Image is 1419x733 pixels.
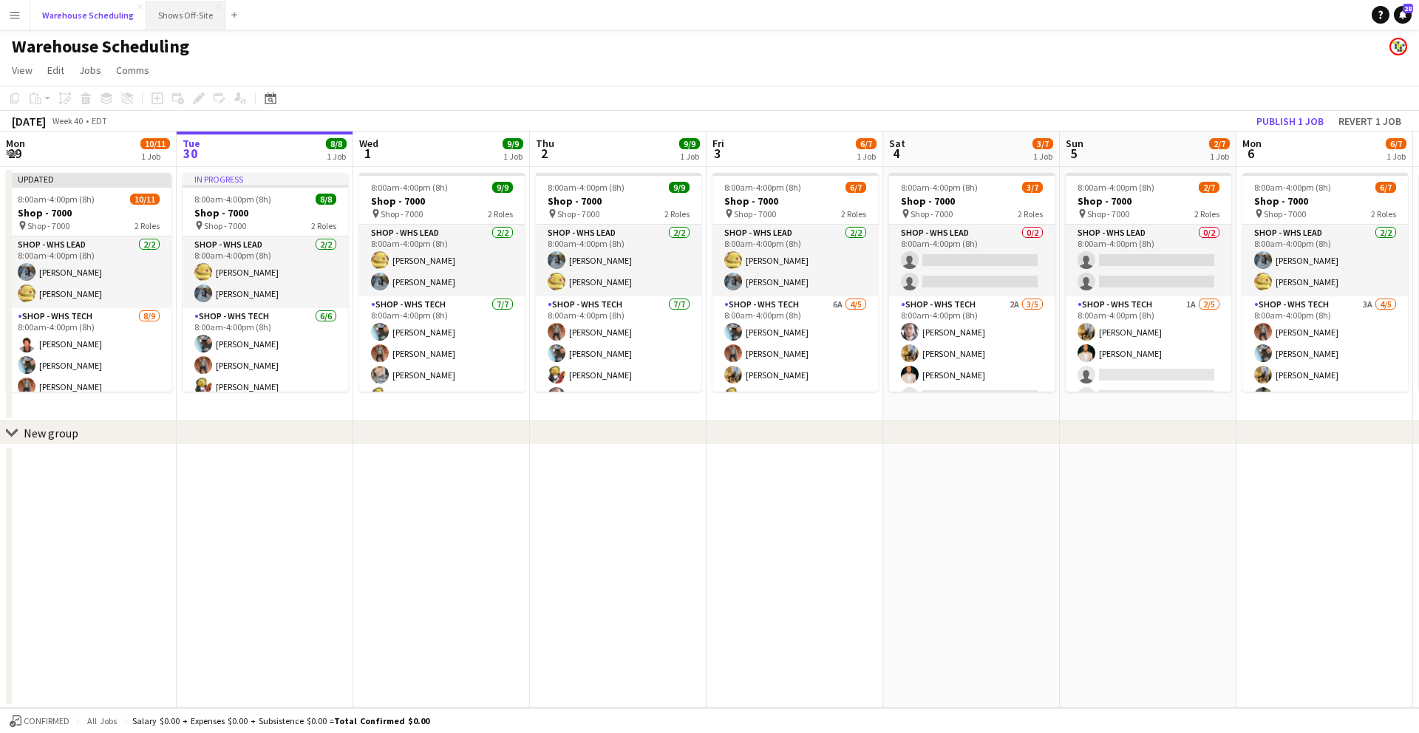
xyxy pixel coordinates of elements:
[12,114,46,129] div: [DATE]
[183,206,348,219] h3: Shop - 7000
[536,194,701,208] h3: Shop - 7000
[1242,173,1408,392] app-job-card: 8:00am-4:00pm (8h)6/7Shop - 7000 Shop - 70002 RolesShop - WHS Lead2/28:00am-4:00pm (8h)[PERSON_NA...
[1240,145,1262,162] span: 6
[6,308,171,530] app-card-role: Shop - WHS Tech8/98:00am-4:00pm (8h)[PERSON_NAME][PERSON_NAME][PERSON_NAME]
[1371,208,1396,219] span: 2 Roles
[536,296,701,475] app-card-role: Shop - WHS Tech7/78:00am-4:00pm (8h)[PERSON_NAME][PERSON_NAME][PERSON_NAME][PERSON_NAME]
[1375,182,1396,193] span: 6/7
[84,715,120,726] span: All jobs
[12,35,189,58] h1: Warehouse Scheduling
[183,173,348,185] div: In progress
[1242,194,1408,208] h3: Shop - 7000
[1066,137,1083,150] span: Sun
[1386,138,1406,149] span: 6/7
[73,61,107,80] a: Jobs
[194,194,271,205] span: 8:00am-4:00pm (8h)
[1066,225,1231,296] app-card-role: Shop - WHS Lead0/28:00am-4:00pm (8h)
[30,1,146,30] button: Warehouse Scheduling
[6,173,171,392] app-job-card: Updated8:00am-4:00pm (8h)10/11Shop - 7000 Shop - 70002 RolesShop - WHS Lead2/28:00am-4:00pm (8h)[...
[381,208,423,219] span: Shop - 7000
[6,61,38,80] a: View
[1087,208,1129,219] span: Shop - 7000
[664,208,690,219] span: 2 Roles
[47,64,64,77] span: Edit
[1209,138,1230,149] span: 2/7
[183,173,348,392] app-job-card: In progress8:00am-4:00pm (8h)8/8Shop - 7000 Shop - 70002 RolesShop - WHS Lead2/28:00am-4:00pm (8h...
[79,64,101,77] span: Jobs
[327,151,346,162] div: 1 Job
[889,173,1055,392] app-job-card: 8:00am-4:00pm (8h)3/7Shop - 7000 Shop - 70002 RolesShop - WHS Lead0/28:00am-4:00pm (8h) Shop - WH...
[359,225,525,296] app-card-role: Shop - WHS Lead2/28:00am-4:00pm (8h)[PERSON_NAME][PERSON_NAME]
[1250,112,1330,131] button: Publish 1 job
[359,194,525,208] h3: Shop - 7000
[889,225,1055,296] app-card-role: Shop - WHS Lead0/28:00am-4:00pm (8h)
[712,225,878,296] app-card-role: Shop - WHS Lead2/28:00am-4:00pm (8h)[PERSON_NAME][PERSON_NAME]
[889,296,1055,432] app-card-role: Shop - WHS Tech2A3/58:00am-4:00pm (8h)[PERSON_NAME][PERSON_NAME][PERSON_NAME]
[334,715,429,726] span: Total Confirmed $0.00
[135,220,160,231] span: 2 Roles
[492,182,513,193] span: 9/9
[24,426,78,440] div: New group
[6,206,171,219] h3: Shop - 7000
[710,145,724,162] span: 3
[204,220,246,231] span: Shop - 7000
[889,194,1055,208] h3: Shop - 7000
[359,137,378,150] span: Wed
[183,137,200,150] span: Tue
[669,182,690,193] span: 9/9
[18,194,95,205] span: 8:00am-4:00pm (8h)
[548,182,625,193] span: 8:00am-4:00pm (8h)
[534,145,554,162] span: 2
[887,145,905,162] span: 4
[536,225,701,296] app-card-role: Shop - WHS Lead2/28:00am-4:00pm (8h)[PERSON_NAME][PERSON_NAME]
[901,182,978,193] span: 8:00am-4:00pm (8h)
[1333,112,1407,131] button: Revert 1 job
[371,182,448,193] span: 8:00am-4:00pm (8h)
[1386,151,1406,162] div: 1 Job
[1033,151,1052,162] div: 1 Job
[183,236,348,308] app-card-role: Shop - WHS Lead2/28:00am-4:00pm (8h)[PERSON_NAME][PERSON_NAME]
[679,138,700,149] span: 9/9
[110,61,155,80] a: Comms
[911,208,953,219] span: Shop - 7000
[680,151,699,162] div: 1 Job
[12,64,33,77] span: View
[4,145,25,162] span: 29
[132,715,429,726] div: Salary $0.00 + Expenses $0.00 + Subsistence $0.00 =
[1032,138,1053,149] span: 3/7
[1066,173,1231,392] div: 8:00am-4:00pm (8h)2/7Shop - 7000 Shop - 70002 RolesShop - WHS Lead0/28:00am-4:00pm (8h) Shop - WH...
[1066,194,1231,208] h3: Shop - 7000
[116,64,149,77] span: Comms
[359,173,525,392] app-job-card: 8:00am-4:00pm (8h)9/9Shop - 7000 Shop - 70002 RolesShop - WHS Lead2/28:00am-4:00pm (8h)[PERSON_NA...
[1022,182,1043,193] span: 3/7
[536,173,701,392] app-job-card: 8:00am-4:00pm (8h)9/9Shop - 7000 Shop - 70002 RolesShop - WHS Lead2/28:00am-4:00pm (8h)[PERSON_NA...
[1194,208,1219,219] span: 2 Roles
[1242,137,1262,150] span: Mon
[1394,6,1412,24] a: 28
[1066,296,1231,432] app-card-role: Shop - WHS Tech1A2/58:00am-4:00pm (8h)[PERSON_NAME][PERSON_NAME]
[724,182,801,193] span: 8:00am-4:00pm (8h)
[326,138,347,149] span: 8/8
[712,296,878,432] app-card-role: Shop - WHS Tech6A4/58:00am-4:00pm (8h)[PERSON_NAME][PERSON_NAME][PERSON_NAME][PERSON_NAME]
[357,145,378,162] span: 1
[712,194,878,208] h3: Shop - 7000
[6,173,171,185] div: Updated
[1078,182,1154,193] span: 8:00am-4:00pm (8h)
[734,208,776,219] span: Shop - 7000
[1242,296,1408,432] app-card-role: Shop - WHS Tech3A4/58:00am-4:00pm (8h)[PERSON_NAME][PERSON_NAME][PERSON_NAME][PERSON_NAME]
[503,151,523,162] div: 1 Job
[316,194,336,205] span: 8/8
[6,236,171,308] app-card-role: Shop - WHS Lead2/28:00am-4:00pm (8h)[PERSON_NAME][PERSON_NAME]
[1254,182,1331,193] span: 8:00am-4:00pm (8h)
[841,208,866,219] span: 2 Roles
[6,137,25,150] span: Mon
[856,138,877,149] span: 6/7
[24,716,69,726] span: Confirmed
[712,173,878,392] app-job-card: 8:00am-4:00pm (8h)6/7Shop - 7000 Shop - 70002 RolesShop - WHS Lead2/28:00am-4:00pm (8h)[PERSON_NA...
[311,220,336,231] span: 2 Roles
